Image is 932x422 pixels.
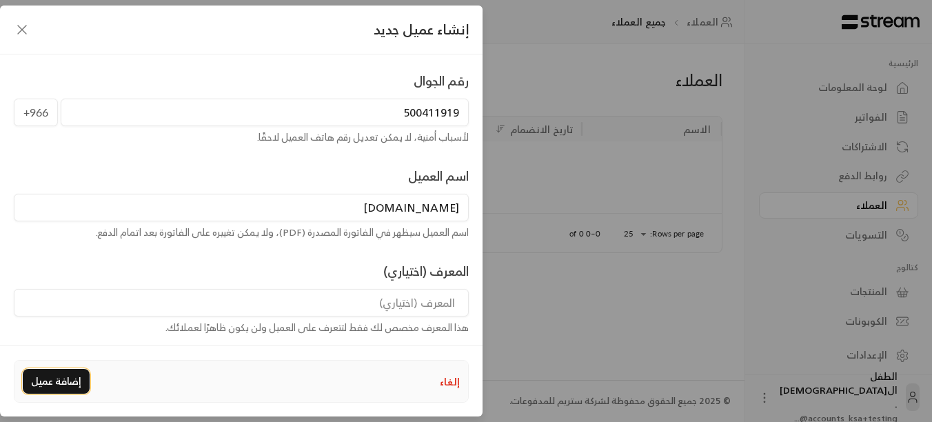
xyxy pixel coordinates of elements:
span: إنشاء عميل جديد [374,19,469,40]
label: المعرف (اختياري) [383,261,469,281]
div: لأسباب أمنية، لا يمكن تعديل رقم هاتف العميل لاحقًا. [14,130,469,144]
label: رقم الجوال [414,71,469,90]
label: اسم العميل [408,166,469,185]
div: اسم العميل سيظهر في الفاتورة المصدرة (PDF)، ولا يمكن تغييره على الفاتورة بعد اتمام الدفع. [14,225,469,239]
input: رقم الجوال [61,99,469,126]
span: +966 [14,99,58,126]
input: المعرف (اختياري) [14,289,469,316]
button: إلغاء [440,374,460,389]
button: إضافة عميل [23,369,90,394]
div: هذا المعرف مخصص لك فقط لتتعرف على العميل ولن يكون ظاهرًا لعملائك. [14,321,469,334]
input: اسم العميل [14,194,469,221]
